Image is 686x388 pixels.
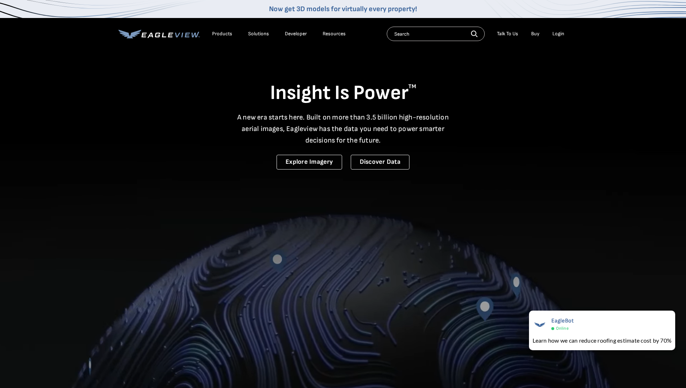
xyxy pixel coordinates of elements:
a: Explore Imagery [277,155,342,170]
span: EagleBot [551,317,574,324]
p: A new era starts here. Built on more than 3.5 billion high-resolution aerial images, Eagleview ha... [233,112,453,146]
div: Learn how we can reduce roofing estimate cost by 70% [533,336,672,345]
sup: TM [408,83,416,90]
div: Resources [323,31,346,37]
a: Now get 3D models for virtually every property! [269,5,417,13]
a: Discover Data [351,155,409,170]
img: EagleBot [533,317,547,332]
div: Products [212,31,232,37]
span: Online [556,326,569,331]
h1: Insight Is Power [118,81,568,106]
input: Search [387,27,485,41]
div: Talk To Us [497,31,518,37]
a: Buy [531,31,539,37]
div: Login [552,31,564,37]
a: Developer [285,31,307,37]
div: Solutions [248,31,269,37]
